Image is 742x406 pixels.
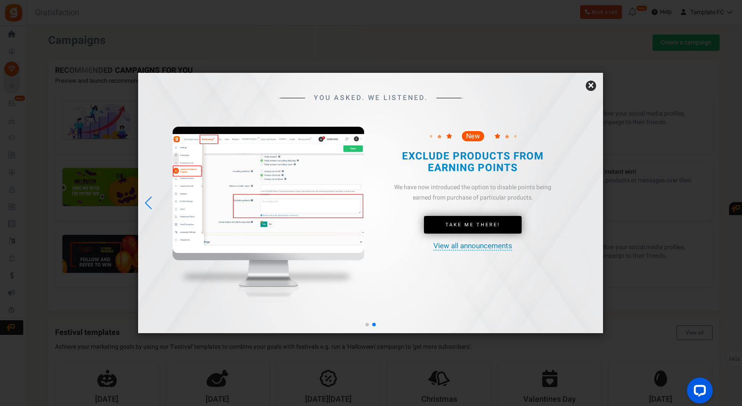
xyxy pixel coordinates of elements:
div: We have now introduced the option to disable points being earned from purchase of particular prod... [387,182,559,203]
h2: EXCLUDE PRODUCTS FROM EARNING POINTS [396,151,550,174]
span: Go to slide 2 [372,323,376,326]
a: View all announcements [433,242,512,250]
span: Go to slide 1 [365,323,369,326]
a: Take Me There! [424,216,522,234]
div: Previous slide [142,194,154,212]
a: × [586,81,596,91]
span: New [466,133,480,140]
span: YOU ASKED. WE LISTENED. [314,94,428,102]
img: screenshot [173,134,364,253]
img: mockup [173,127,364,321]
